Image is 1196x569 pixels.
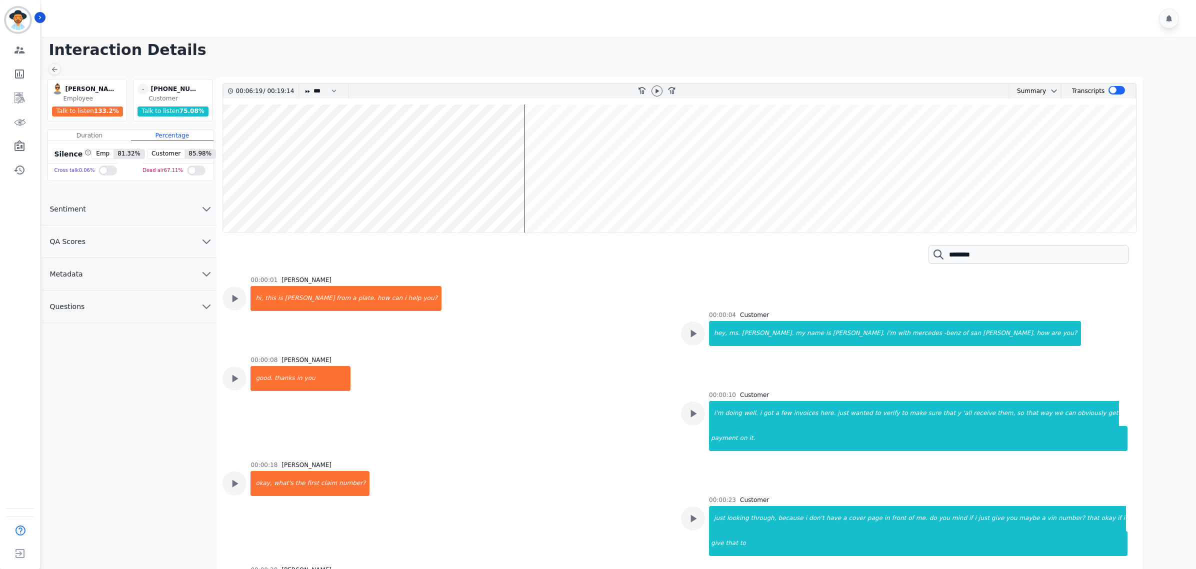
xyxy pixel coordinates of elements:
[909,401,927,426] div: make
[335,286,351,311] div: from
[250,356,277,364] div: 00:00:08
[1050,87,1058,95] svg: chevron down
[943,321,961,346] div: -benz
[131,130,213,141] div: Percentage
[1116,506,1122,531] div: if
[750,506,777,531] div: through,
[142,163,183,178] div: Dead air 67.11 %
[41,236,93,246] span: QA Scores
[866,506,883,531] div: page
[250,461,277,469] div: 00:00:18
[1005,506,1018,531] div: you
[52,106,123,116] div: Talk to listen
[883,506,891,531] div: in
[150,83,200,94] div: [PHONE_NUMBER]
[743,401,759,426] div: well.
[969,321,982,346] div: san
[137,106,208,116] div: Talk to listen
[294,471,306,496] div: the
[179,107,204,114] span: 75.08 %
[338,471,369,496] div: number?
[1072,84,1104,98] div: Transcripts
[709,311,736,319] div: 00:00:04
[808,506,825,531] div: don't
[759,401,762,426] div: i
[825,321,832,346] div: is
[63,94,124,102] div: Employee
[915,506,928,531] div: me.
[284,286,336,311] div: [PERSON_NAME]
[1053,401,1064,426] div: we
[792,401,819,426] div: invoices
[251,366,273,391] div: good.
[804,506,808,531] div: i
[774,401,780,426] div: a
[403,286,407,311] div: i
[725,531,739,556] div: that
[1046,87,1058,95] button: chevron down
[147,149,184,158] span: Customer
[41,269,90,279] span: Metadata
[320,471,338,496] div: claim
[710,506,726,531] div: just
[968,506,974,531] div: if
[874,401,882,426] div: to
[942,401,956,426] div: that
[277,286,284,311] div: is
[376,286,391,311] div: how
[1107,401,1119,426] div: get
[265,84,292,98] div: 00:19:14
[740,496,769,504] div: Customer
[740,311,769,319] div: Customer
[972,401,996,426] div: receive
[825,506,842,531] div: have
[48,130,130,141] div: Duration
[41,258,216,290] button: Metadata chevron down
[724,401,743,426] div: doing
[794,321,806,346] div: my
[938,506,951,531] div: you
[422,286,441,311] div: you?
[407,286,422,311] div: help
[849,401,873,426] div: wanted
[911,321,943,346] div: mercedes
[762,401,774,426] div: got
[251,286,264,311] div: hi,
[990,506,1005,531] div: give
[200,268,212,280] svg: chevron down
[806,321,825,346] div: name
[184,149,215,158] span: 85.98 %
[1036,321,1050,346] div: how
[961,321,969,346] div: of
[907,506,915,531] div: of
[882,401,901,426] div: verify
[41,290,216,323] button: Questions chevron down
[41,225,216,258] button: QA Scores chevron down
[281,276,331,284] div: [PERSON_NAME]
[891,506,907,531] div: front
[780,401,792,426] div: few
[1046,506,1057,531] div: vin
[200,300,212,312] svg: chevron down
[709,391,736,399] div: 00:00:10
[1050,321,1061,346] div: are
[48,41,1196,59] h1: Interaction Details
[710,531,724,556] div: give
[710,321,728,346] div: hey,
[897,321,911,346] div: with
[137,83,148,94] span: -
[1057,506,1086,531] div: number?
[1016,401,1025,426] div: so
[1122,506,1126,531] div: i
[235,84,263,98] div: 00:06:19
[819,401,836,426] div: here.
[65,83,115,94] div: [PERSON_NAME]
[748,426,1127,451] div: it.
[726,506,750,531] div: looking
[235,84,296,98] div: /
[264,286,277,311] div: this
[1025,401,1039,426] div: that
[273,471,294,496] div: what's
[710,426,738,451] div: payment
[200,235,212,247] svg: chevron down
